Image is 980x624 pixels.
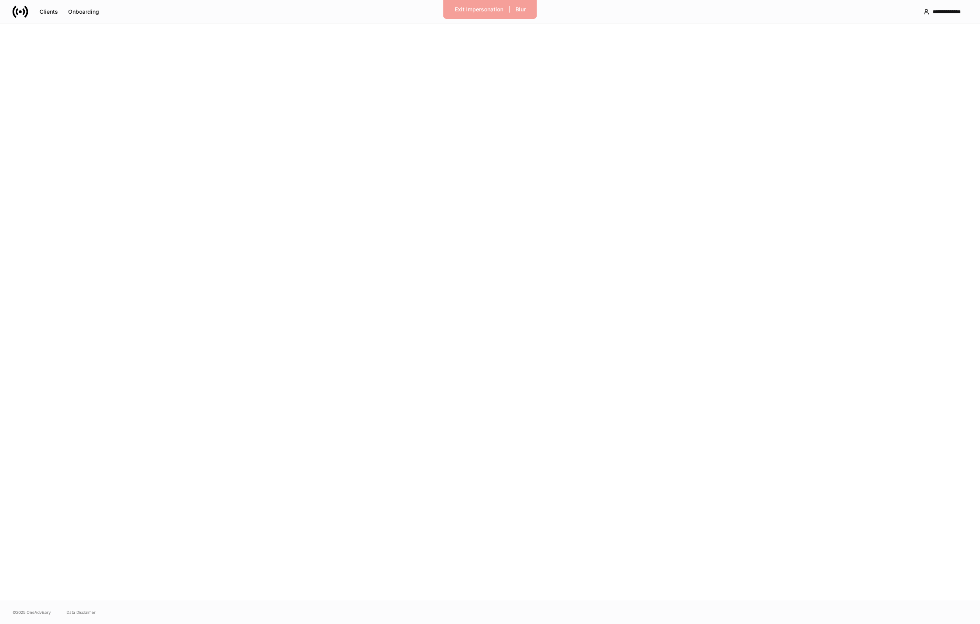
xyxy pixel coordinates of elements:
button: Blur [510,3,531,16]
div: Clients [40,9,58,14]
button: Onboarding [63,5,104,18]
div: Onboarding [68,9,99,14]
button: Exit Impersonation [450,3,508,16]
span: © 2025 OneAdvisory [13,609,51,615]
div: Blur [515,7,526,12]
a: Data Disclaimer [67,609,96,615]
button: Clients [34,5,63,18]
div: Exit Impersonation [455,7,503,12]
